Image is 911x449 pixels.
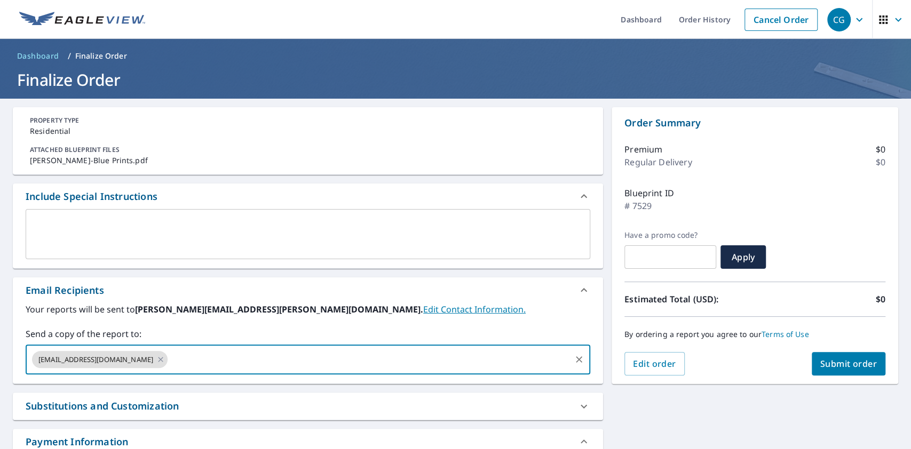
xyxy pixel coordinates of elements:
[729,251,757,263] span: Apply
[13,69,898,91] h1: Finalize Order
[135,303,423,315] b: [PERSON_NAME][EMAIL_ADDRESS][PERSON_NAME][DOMAIN_NAME].
[26,283,104,298] div: Email Recipients
[820,358,877,370] span: Submit order
[68,50,71,62] li: /
[32,355,160,365] span: [EMAIL_ADDRESS][DOMAIN_NAME]
[13,392,603,420] div: Substitutions and Customization
[624,187,674,199] p: Blueprint ID
[17,51,59,61] span: Dashboard
[13,47,898,65] nav: breadcrumb
[423,303,526,315] a: EditContactInfo
[30,155,586,166] p: [PERSON_NAME]-Blue Prints.pdf
[624,116,885,130] p: Order Summary
[13,47,64,65] a: Dashboard
[624,230,716,240] label: Have a promo code?
[876,156,885,169] p: $0
[26,435,128,449] div: Payment Information
[624,199,652,212] p: # 7529
[762,329,809,339] a: Terms of Use
[26,189,157,204] div: Include Special Instructions
[624,330,885,339] p: By ordering a report you agree to our
[13,277,603,303] div: Email Recipients
[32,351,168,368] div: [EMAIL_ADDRESS][DOMAIN_NAME]
[26,303,590,316] label: Your reports will be sent to
[26,399,179,413] div: Substitutions and Customization
[572,352,587,367] button: Clear
[30,125,586,137] p: Residential
[30,116,586,125] p: PROPERTY TYPE
[720,245,766,269] button: Apply
[624,143,662,156] p: Premium
[624,352,685,375] button: Edit order
[26,327,590,340] label: Send a copy of the report to:
[827,8,851,31] div: CG
[30,145,586,155] p: ATTACHED BLUEPRINT FILES
[876,143,885,156] p: $0
[19,12,145,28] img: EV Logo
[633,358,676,370] span: Edit order
[75,51,127,61] p: Finalize Order
[812,352,886,375] button: Submit order
[744,9,818,31] a: Cancel Order
[876,293,885,306] p: $0
[13,183,603,209] div: Include Special Instructions
[624,156,692,169] p: Regular Delivery
[624,293,755,306] p: Estimated Total (USD):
